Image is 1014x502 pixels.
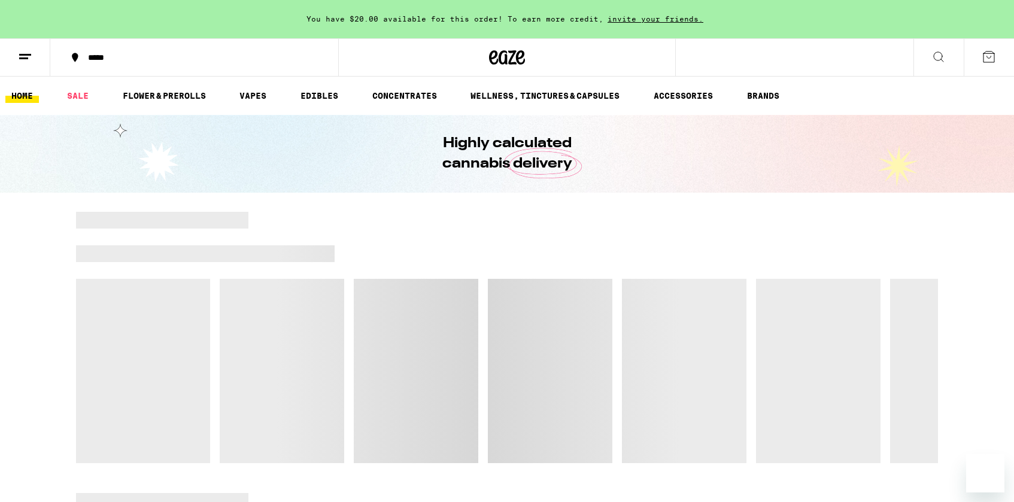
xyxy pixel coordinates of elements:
[61,89,95,103] a: SALE
[117,89,212,103] a: FLOWER & PREROLLS
[465,89,626,103] a: WELLNESS, TINCTURES & CAPSULES
[966,454,1004,492] iframe: Button to launch messaging window
[233,89,272,103] a: VAPES
[306,15,603,23] span: You have $20.00 available for this order! To earn more credit,
[5,89,39,103] a: HOME
[741,89,785,103] a: BRANDS
[603,15,708,23] span: invite your friends.
[648,89,719,103] a: ACCESSORIES
[408,133,606,174] h1: Highly calculated cannabis delivery
[366,89,443,103] a: CONCENTRATES
[295,89,344,103] a: EDIBLES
